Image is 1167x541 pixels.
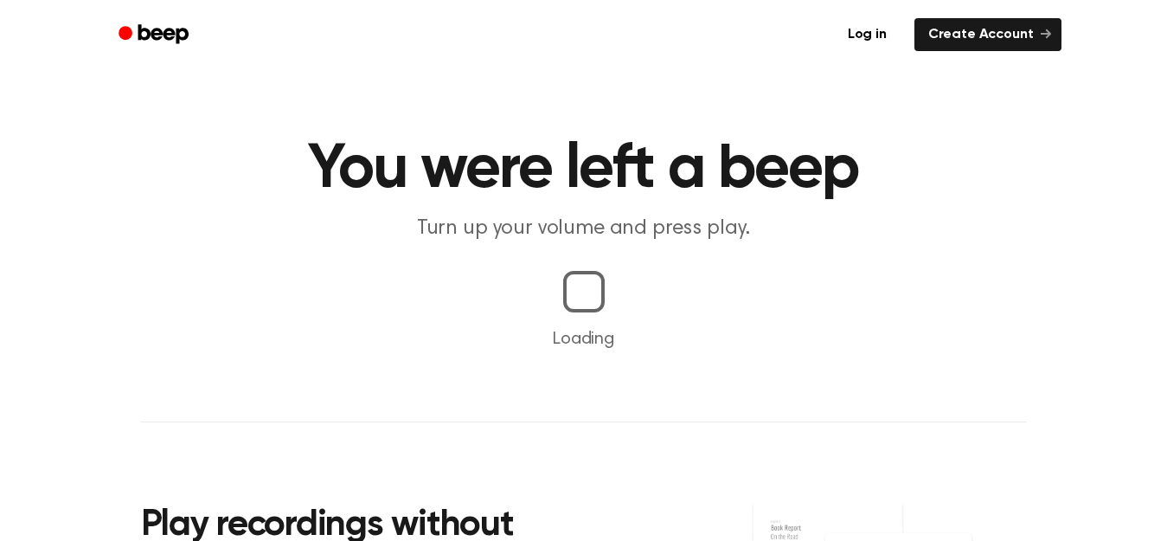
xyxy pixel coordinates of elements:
h1: You were left a beep [141,138,1027,201]
p: Turn up your volume and press play. [252,215,916,243]
a: Beep [106,18,204,52]
a: Log in [830,15,904,55]
p: Loading [21,326,1146,352]
a: Create Account [914,18,1061,51]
